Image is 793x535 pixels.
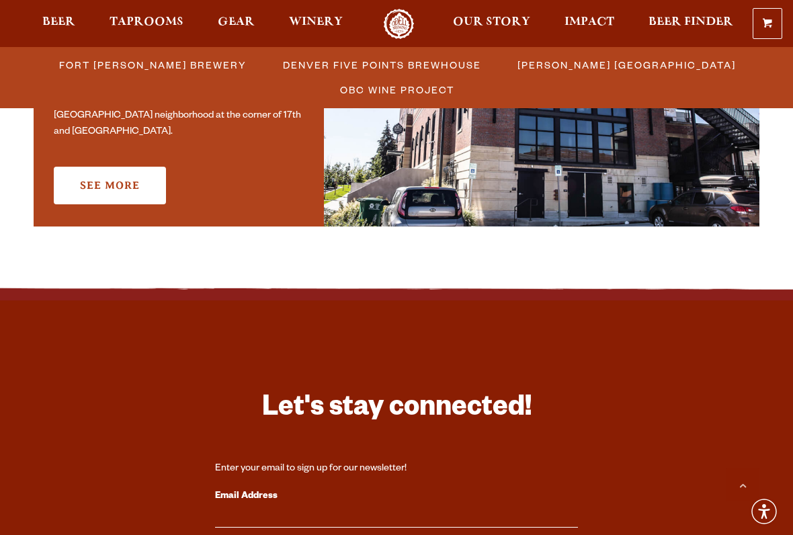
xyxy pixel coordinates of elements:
a: Impact [556,9,623,39]
div: Enter your email to sign up for our newsletter! [215,462,578,476]
a: Taprooms [101,9,192,39]
a: Fort [PERSON_NAME] Brewery [51,55,253,75]
a: Gear [209,9,263,39]
a: [PERSON_NAME] [GEOGRAPHIC_DATA] [509,55,743,75]
a: Beer Finder [640,9,742,39]
h3: Let's stay connected! [215,390,578,430]
a: Our Story [444,9,539,39]
p: Come visit our 10-barrel pilot brewhouse, taproom and pizza kitchen in the [PERSON_NAME][GEOGRAPH... [54,76,304,140]
label: Email Address [215,488,578,505]
span: Our Story [453,17,530,28]
span: Impact [565,17,614,28]
span: Gear [218,17,255,28]
div: Accessibility Menu [749,497,779,526]
span: Denver Five Points Brewhouse [283,55,481,75]
span: Beer Finder [649,17,733,28]
a: Denver Five Points Brewhouse [275,55,488,75]
a: See More [54,167,166,204]
span: Taprooms [110,17,183,28]
a: OBC Wine Project [332,80,461,99]
a: Winery [280,9,351,39]
span: OBC Wine Project [340,80,454,99]
span: Winery [289,17,343,28]
span: Fort [PERSON_NAME] Brewery [59,55,247,75]
span: Beer [42,17,75,28]
a: Scroll to top [726,468,759,501]
span: [PERSON_NAME] [GEOGRAPHIC_DATA] [517,55,736,75]
a: Odell Home [374,9,424,39]
a: Beer [34,9,84,39]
